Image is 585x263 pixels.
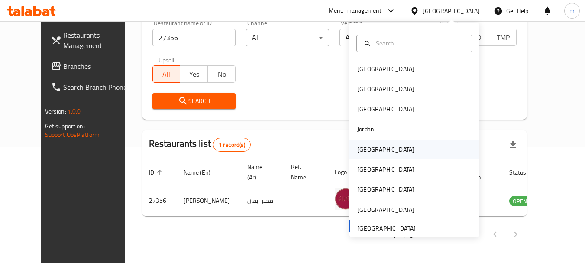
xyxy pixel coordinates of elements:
[357,165,414,174] div: [GEOGRAPHIC_DATA]
[152,29,236,46] input: Search for restaurant name or ID..
[184,68,204,81] span: Yes
[329,6,382,16] div: Menu-management
[207,65,236,83] button: No
[291,162,317,182] span: Ref. Name
[509,196,530,206] span: OPEN
[68,106,81,117] span: 1.0.0
[357,64,414,74] div: [GEOGRAPHIC_DATA]
[240,185,284,216] td: مخبز ايفان
[152,65,181,83] button: All
[213,138,251,152] div: Total records count
[45,120,85,132] span: Get support on:
[142,159,578,216] table: enhanced table
[357,205,414,214] div: [GEOGRAPHIC_DATA]
[489,29,517,46] button: TMP
[247,162,274,182] span: Name (Ar)
[246,29,329,46] div: All
[184,167,222,178] span: Name (En)
[180,65,208,83] button: Yes
[455,229,476,240] p: 1-1 of 1
[149,167,165,178] span: ID
[211,68,232,81] span: No
[213,141,250,149] span: 1 record(s)
[159,96,229,107] span: Search
[45,106,66,117] span: Version:
[63,30,132,51] span: Restaurants Management
[372,39,467,48] input: Search
[378,229,417,240] p: Rows per page:
[423,6,480,16] div: [GEOGRAPHIC_DATA]
[509,167,537,178] span: Status
[357,185,414,194] div: [GEOGRAPHIC_DATA]
[63,61,132,71] span: Branches
[357,104,414,114] div: [GEOGRAPHIC_DATA]
[63,82,132,92] span: Search Branch Phone
[493,31,514,44] span: TMP
[156,68,177,81] span: All
[357,145,414,154] div: [GEOGRAPHIC_DATA]
[569,6,575,16] span: m
[357,84,414,94] div: [GEOGRAPHIC_DATA]
[503,134,524,155] div: Export file
[142,185,177,216] td: 27356
[177,185,240,216] td: [PERSON_NAME]
[335,188,356,210] img: EVAN BAKERY
[149,137,251,152] h2: Restaurants list
[44,25,139,56] a: Restaurants Management
[44,77,139,97] a: Search Branch Phone
[152,93,236,109] button: Search
[328,159,367,185] th: Logo
[357,124,374,134] div: Jordan
[44,56,139,77] a: Branches
[45,129,100,140] a: Support.OpsPlatform
[158,57,175,63] label: Upsell
[339,29,423,46] div: All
